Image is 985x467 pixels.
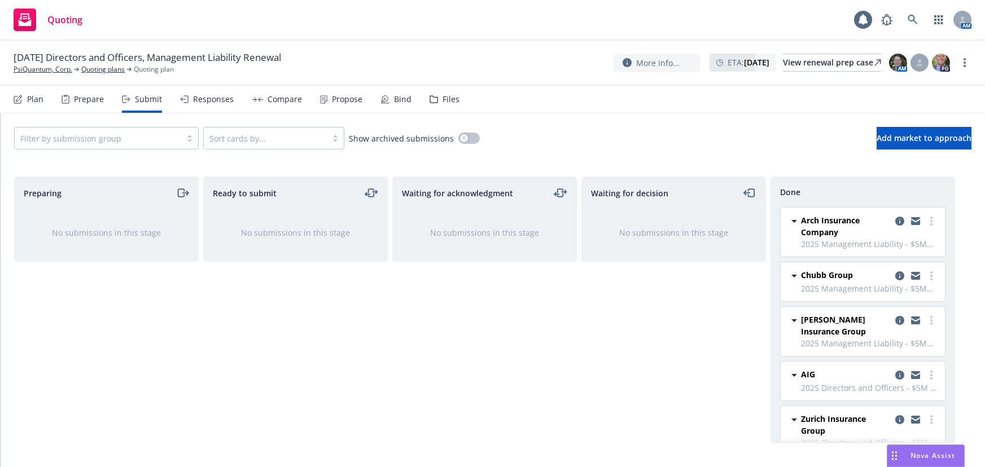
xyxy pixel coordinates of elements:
div: View renewal prep case [783,54,881,71]
a: Search [901,8,924,31]
button: Nova Assist [887,444,965,467]
div: Submit [135,95,162,104]
a: moveLeftRight [554,186,567,200]
a: copy logging email [893,214,907,228]
a: View renewal prep case [783,54,881,72]
a: more [925,269,938,283]
a: more [958,56,971,69]
div: No submissions in this stage [600,227,747,239]
span: [PERSON_NAME] Insurance Group [801,314,891,337]
div: No submissions in this stage [411,227,558,239]
a: more [925,314,938,327]
button: More info... [614,54,701,72]
span: Preparing [24,187,62,199]
div: Files [443,95,459,104]
div: No submissions in this stage [33,227,180,239]
a: copy logging email [893,368,907,382]
div: Prepare [74,95,104,104]
a: more [925,368,938,382]
a: copy logging email [909,314,922,327]
a: copy logging email [909,214,922,228]
a: copy logging email [893,314,907,327]
div: Responses [193,95,234,104]
a: PsiQuantum, Corp. [14,64,72,74]
span: Waiting for acknowledgment [402,187,513,199]
span: [DATE] Directors and Officers, Management Liability Renewal [14,51,281,64]
img: photo [932,54,950,72]
div: Bind [394,95,411,104]
span: 2025 Management Liability - $5M D&O $2M EPL $1M Fiduciary [801,238,938,250]
a: copy logging email [909,269,922,283]
span: 2025 Management Liability - $5M D&O $2M EPL $1M Fiduciary [801,283,938,294]
span: 2025 Directors and Officers - $5M xs $5M D&O [801,382,938,394]
div: No submissions in this stage [222,227,369,239]
span: AIG [801,368,815,380]
a: Report a Bug [875,8,898,31]
span: Quoting [47,15,82,24]
a: more [925,413,938,426]
span: Arch Insurance Company [801,214,891,238]
a: moveLeftRight [365,186,378,200]
a: Switch app [927,8,950,31]
div: Compare [268,95,302,104]
span: Waiting for decision [591,187,668,199]
a: copy logging email [909,368,922,382]
span: Zurich Insurance Group [801,413,891,437]
a: Quoting plans [81,64,125,74]
span: 2025 Management Liability - $5M D&O $2M EPL $1M Fiduciary [801,337,938,349]
a: moveRight [176,186,189,200]
div: Plan [27,95,43,104]
div: Drag to move [887,445,901,466]
span: Show archived submissions [349,133,454,144]
a: copy logging email [909,413,922,426]
button: Add market to approach [877,127,971,149]
span: Ready to submit [213,187,277,199]
a: Quoting [9,4,87,36]
span: More info... [636,57,680,69]
a: moveLeft [743,186,756,200]
span: Quoting plan [134,64,174,74]
span: Add market to approach [877,133,971,143]
span: Chubb Group [801,269,853,281]
span: ETA : [728,56,769,68]
strong: [DATE] [744,57,769,68]
img: photo [889,54,907,72]
span: Nova Assist [910,451,955,460]
a: more [925,214,938,228]
span: Done [780,186,800,198]
a: copy logging email [893,269,907,283]
a: copy logging email [893,413,907,426]
div: Propose [332,95,362,104]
